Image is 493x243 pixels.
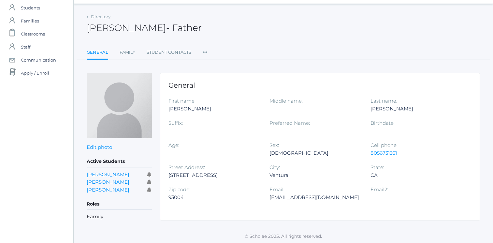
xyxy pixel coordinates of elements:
a: Edit photo [87,144,112,150]
h2: [PERSON_NAME] [87,23,202,33]
label: Cell phone: [370,142,397,148]
span: Classrooms [21,27,45,40]
label: Suffix: [168,120,183,126]
i: Receives communications for this student [147,172,152,177]
p: © Scholae 2025. All rights reserved. [74,233,493,239]
label: First name: [168,98,196,104]
img: Thad Ewing [87,73,152,138]
h1: General [168,81,471,89]
span: Staff [21,40,30,53]
div: 93004 [168,193,260,201]
label: State: [370,164,384,170]
h5: Roles [87,199,152,210]
label: Last name: [370,98,397,104]
a: [PERSON_NAME] [87,179,129,185]
a: 8056731361 [370,150,397,156]
label: Sex: [269,142,279,148]
a: General [87,46,108,60]
a: Student Contacts [147,46,191,59]
h5: Active Students [87,156,152,167]
a: Family [120,46,135,59]
div: [STREET_ADDRESS] [168,171,260,179]
div: Ventura [269,171,361,179]
li: Family [87,213,152,221]
label: Birthdate: [370,120,394,126]
label: Preferred Name: [269,120,310,126]
label: Email2: [370,186,388,193]
div: [PERSON_NAME] [168,105,260,113]
a: [PERSON_NAME] [87,171,129,178]
span: Communication [21,53,56,66]
i: Receives communications for this student [147,187,152,192]
span: Students [21,1,40,14]
label: Email: [269,186,284,193]
i: Receives communications for this student [147,179,152,184]
div: [DEMOGRAPHIC_DATA] [269,149,361,157]
label: Street Address: [168,164,205,170]
div: CA [370,171,461,179]
div: [PERSON_NAME] [370,105,461,113]
a: Directory [91,14,110,19]
a: [PERSON_NAME] [87,187,129,193]
div: [EMAIL_ADDRESS][DOMAIN_NAME] [269,193,361,201]
span: - Father [166,22,202,33]
label: City: [269,164,280,170]
label: Middle name: [269,98,303,104]
label: Zip code: [168,186,190,193]
label: Age: [168,142,179,148]
span: Families [21,14,39,27]
span: Apply / Enroll [21,66,49,79]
